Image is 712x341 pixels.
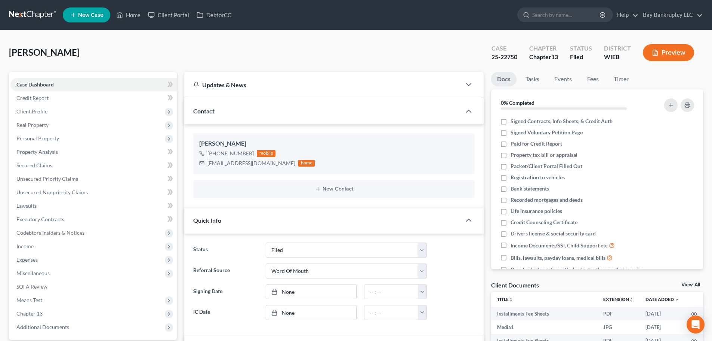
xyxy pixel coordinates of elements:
div: Updates & News [193,81,452,89]
div: mobile [257,150,275,157]
a: Client Portal [144,8,193,22]
span: Property Analysis [16,149,58,155]
td: [DATE] [639,307,685,320]
span: Secured Claims [16,162,52,168]
div: Client Documents [491,281,539,289]
label: IC Date [189,305,262,320]
div: Status [570,44,592,53]
label: Status [189,243,262,258]
span: Bills, lawsuits, payday loans, medical bills [511,254,605,262]
span: Case Dashboard [16,81,54,88]
span: Recorded mortgages and deeds [511,196,583,204]
span: Paid for Credit Report [511,140,562,147]
span: Pay checks from 6 months back plus the month we are in [511,266,642,273]
span: Packet/Client Portal Filled Out [511,162,582,170]
div: 25-22750 [491,53,517,61]
span: Drivers license & social security card [511,230,596,237]
a: SOFA Review [10,280,177,293]
span: Income [16,243,34,249]
td: [DATE] [639,320,685,334]
span: Credit Report [16,95,49,101]
span: Executory Contracts [16,216,64,222]
input: -- : -- [364,285,418,299]
a: Executory Contracts [10,213,177,226]
div: Chapter [529,44,558,53]
a: None [266,285,356,299]
span: Life insurance policies [511,207,562,215]
span: Bank statements [511,185,549,192]
span: Unsecured Nonpriority Claims [16,189,88,195]
a: DebtorCC [193,8,235,22]
a: Case Dashboard [10,78,177,91]
span: Property tax bill or appraisal [511,151,577,159]
a: Titleunfold_more [497,296,513,302]
td: Media1 [491,320,597,334]
span: Contact [193,107,215,115]
a: Help [613,8,638,22]
span: Chapter 13 [16,310,43,317]
a: Lawsuits [10,199,177,213]
span: Personal Property [16,135,59,141]
a: Docs [491,72,517,86]
div: [EMAIL_ADDRESS][DOMAIN_NAME] [207,159,295,167]
div: [PERSON_NAME] [199,139,469,148]
div: home [298,160,315,167]
span: Registration to vehicles [511,174,565,181]
a: Secured Claims [10,159,177,172]
button: Preview [643,44,694,61]
span: Additional Documents [16,324,69,330]
td: PDF [597,307,639,320]
span: Quick Info [193,217,221,224]
a: Date Added expand_more [645,296,679,302]
span: Client Profile [16,108,47,115]
a: Bay Bankruptcy LLC [639,8,703,22]
a: Unsecured Nonpriority Claims [10,186,177,199]
a: Property Analysis [10,145,177,159]
a: View All [681,282,700,287]
a: Fees [581,72,605,86]
input: -- : -- [364,305,418,320]
span: Expenses [16,256,38,263]
span: Signed Contracts, Info Sheets, & Credit Auth [511,118,613,125]
div: Open Intercom Messenger [687,316,705,334]
a: Timer [608,72,635,86]
span: Codebtors Insiders & Notices [16,229,84,236]
a: Home [112,8,144,22]
a: Extensionunfold_more [603,296,634,302]
div: Filed [570,53,592,61]
div: [PHONE_NUMBER] [207,150,254,157]
i: expand_more [675,298,679,302]
div: WIEB [604,53,631,61]
span: Lawsuits [16,203,37,209]
span: Miscellaneous [16,270,50,276]
i: unfold_more [629,298,634,302]
button: New Contact [199,186,469,192]
div: Chapter [529,53,558,61]
span: Credit Counseling Certificate [511,219,577,226]
a: Unsecured Priority Claims [10,172,177,186]
strong: 0% Completed [501,100,534,106]
a: None [266,305,356,320]
span: Signed Voluntary Petition Page [511,129,583,136]
a: Tasks [520,72,545,86]
a: Events [548,72,578,86]
div: Case [491,44,517,53]
label: Referral Source [189,264,262,278]
span: SOFA Review [16,283,47,290]
span: Real Property [16,122,49,128]
i: unfold_more [509,298,513,302]
a: Credit Report [10,91,177,105]
div: District [604,44,631,53]
label: Signing Date [189,284,262,299]
span: Income Documents/SSI, Child Support etc [511,242,608,249]
span: Unsecured Priority Claims [16,176,78,182]
span: 13 [551,53,558,60]
span: New Case [78,12,103,18]
span: Means Test [16,297,42,303]
input: Search by name... [532,8,601,22]
span: [PERSON_NAME] [9,47,80,58]
td: JPG [597,320,639,334]
td: Installments Fee Sheets [491,307,597,320]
